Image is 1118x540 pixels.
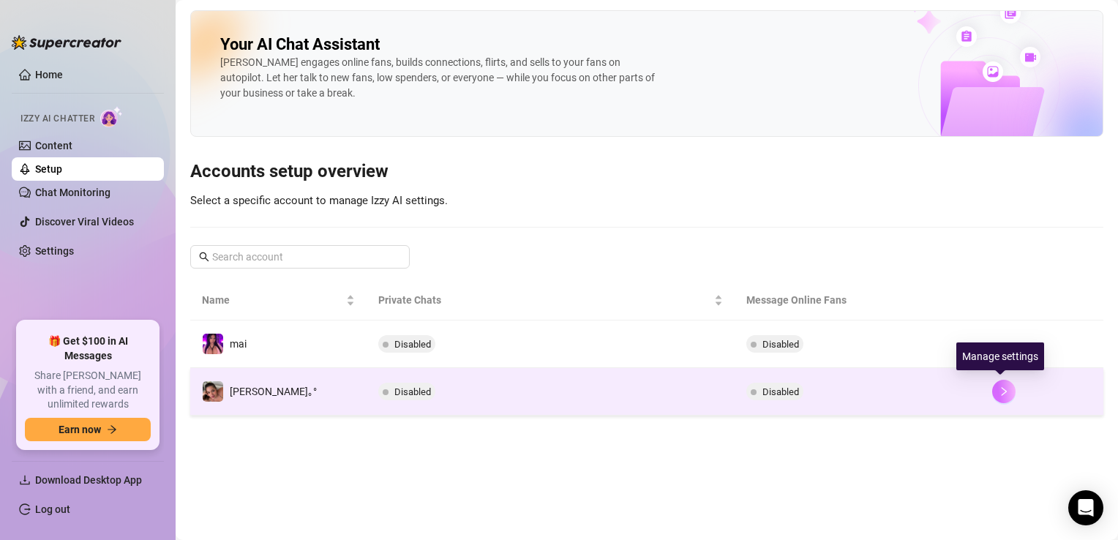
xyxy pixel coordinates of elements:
span: Disabled [394,339,431,350]
span: arrow-right [107,424,117,435]
img: jai｡° [203,381,223,402]
img: mai [203,334,223,354]
th: Name [190,280,367,320]
span: Earn now [59,424,101,435]
span: Disabled [394,386,431,397]
a: Log out [35,503,70,515]
span: download [19,474,31,486]
th: Message Online Fans [735,280,980,320]
th: Private Chats [367,280,735,320]
a: Settings [35,245,74,257]
h3: Accounts setup overview [190,160,1103,184]
span: Download Desktop App [35,474,142,486]
a: Home [35,69,63,80]
span: Disabled [762,339,799,350]
span: right [999,386,1009,397]
img: AI Chatter [100,106,123,127]
a: Content [35,140,72,151]
button: Earn nowarrow-right [25,418,151,441]
h2: Your AI Chat Assistant [220,34,380,55]
div: Open Intercom Messenger [1068,490,1103,525]
span: mai [230,338,247,350]
button: right [992,380,1016,403]
input: Search account [212,249,389,265]
span: Share [PERSON_NAME] with a friend, and earn unlimited rewards [25,369,151,412]
div: Manage settings [956,342,1044,370]
span: [PERSON_NAME]｡° [230,386,317,397]
a: Setup [35,163,62,175]
span: Izzy AI Chatter [20,112,94,126]
span: Private Chats [378,292,712,308]
span: 🎁 Get $100 in AI Messages [25,334,151,363]
span: search [199,252,209,262]
a: Discover Viral Videos [35,216,134,228]
span: Disabled [762,386,799,397]
a: Chat Monitoring [35,187,110,198]
span: Name [202,292,343,308]
div: [PERSON_NAME] engages online fans, builds connections, flirts, and sells to your fans on autopilo... [220,55,659,101]
img: logo-BBDzfeDw.svg [12,35,121,50]
span: Select a specific account to manage Izzy AI settings. [190,194,448,207]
